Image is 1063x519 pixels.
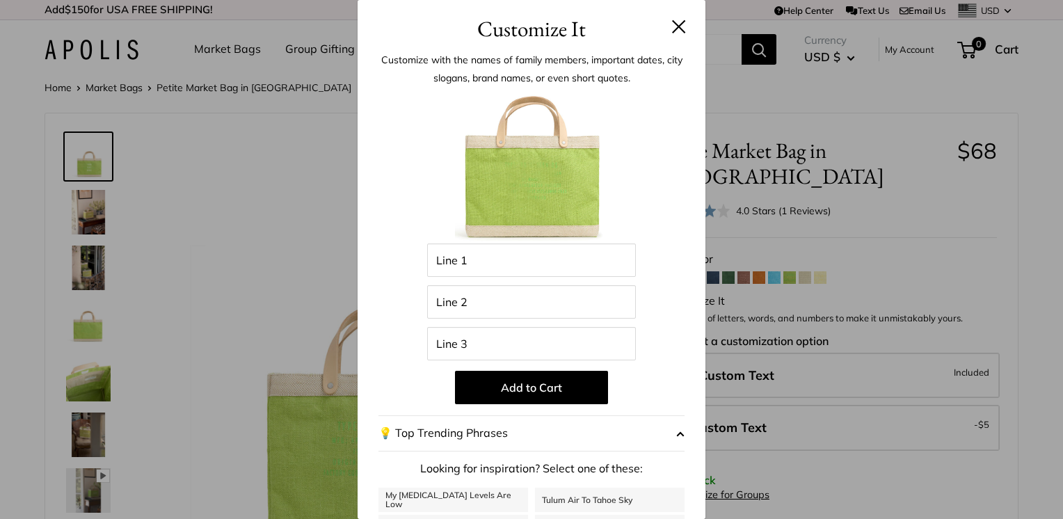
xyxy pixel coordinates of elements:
[378,458,685,479] p: Looking for inspiration? Select one of these:
[455,90,608,243] img: chartresus-pmb-cust.jpg
[378,488,528,512] a: My [MEDICAL_DATA] Levels Are Low
[455,371,608,404] button: Add to Cart
[535,488,685,512] a: Tulum Air To Tahoe Sky
[378,13,685,45] h3: Customize It
[378,51,685,87] p: Customize with the names of family members, important dates, city slogans, brand names, or even s...
[378,415,685,452] button: 💡 Top Trending Phrases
